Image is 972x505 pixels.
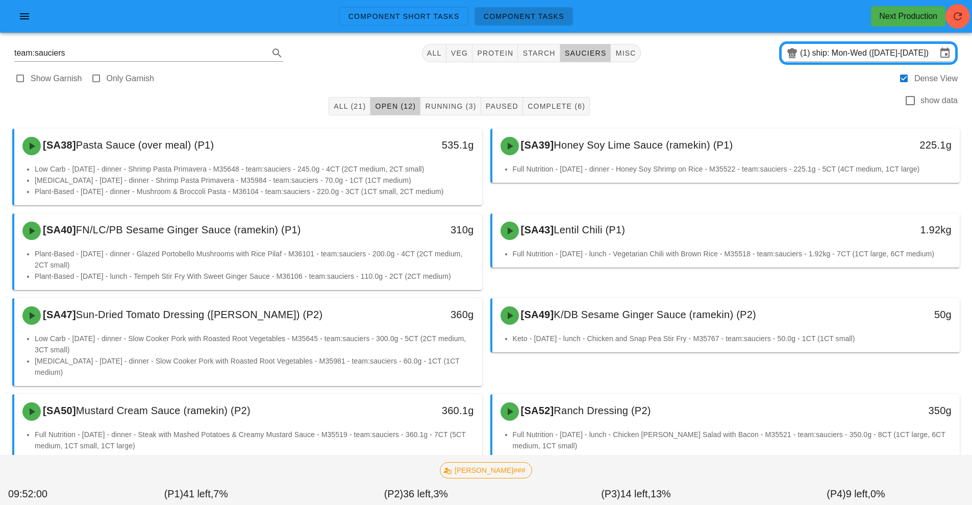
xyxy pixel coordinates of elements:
[35,333,474,355] li: Low Carb - [DATE] - dinner - Slow Cooker Pork with Roasted Root Vegetables - M35645 - team:saucie...
[347,12,459,20] span: Component Short Tasks
[920,95,958,106] label: show data
[451,49,468,57] span: veg
[425,102,476,110] span: Running (3)
[446,463,526,478] span: [PERSON_NAME]###
[6,485,86,504] div: 09:52:00
[513,429,952,451] li: Full Nutrition - [DATE] - lunch - Chicken [PERSON_NAME] Salad with Bacon - M35521 - team:sauciers...
[475,7,573,26] a: Component Tasks
[554,405,651,416] span: Ranch Dressing (P2)
[879,10,937,22] div: Next Production
[472,44,518,62] button: protein
[35,355,474,378] li: [MEDICAL_DATA] - [DATE] - dinner - Slow Cooker Pork with Roasted Root Vegetables - M35981 - team:...
[554,309,756,320] span: K/DB Sesame Ginger Sauce (ramekin) (P2)
[35,271,474,282] li: Plant-Based - [DATE] - lunch - Tempeh Stir Fry With Sweet Ginger Sauce - M36106 - team:sauciers -...
[513,163,952,175] li: Full Nutrition - [DATE] - dinner - Honey Soy Shrimp on Rice - M35522 - team:sauciers - 225.1g - 5...
[35,186,474,197] li: Plant-Based - [DATE] - dinner - Mushroom & Broccoli Pasta - M36104 - team:sauciers - 220.0g - 3CT...
[41,309,76,320] span: [SA47]
[620,488,651,499] span: 14 left,
[35,248,474,271] li: Plant-Based - [DATE] - dinner - Glazed Portobello Mushrooms with Rice Pilaf - M36101 - team:sauci...
[375,102,416,110] span: Open (12)
[522,49,555,57] span: starch
[427,49,442,57] span: All
[333,102,366,110] span: All (21)
[848,137,952,153] div: 225.1g
[485,102,518,110] span: Paused
[76,309,323,320] span: Sun-Dried Tomato Dressing ([PERSON_NAME]) (P2)
[560,44,611,62] button: sauciers
[523,97,590,115] button: Complete (6)
[800,48,812,58] div: (1)
[86,485,306,504] div: (P1) 7%
[370,402,473,419] div: 360.1g
[329,97,370,115] button: All (21)
[564,49,607,57] span: sauciers
[403,488,433,499] span: 36 left,
[846,488,870,499] span: 9 left,
[422,44,446,62] button: All
[519,139,554,151] span: [SA39]
[35,163,474,175] li: Low Carb - [DATE] - dinner - Shrimp Pasta Primavera - M35648 - team:sauciers - 245.0g - 4CT (2CT ...
[107,74,154,84] label: Only Garnish
[848,402,952,419] div: 350g
[446,44,473,62] button: veg
[76,224,301,235] span: FN/LC/PB Sesame Ginger Sauce (ramekin) (P1)
[513,248,952,259] li: Full Nutrition - [DATE] - lunch - Vegetarian Chili with Brown Rice - M35518 - team:sauciers - 1.9...
[513,333,952,344] li: Keto - [DATE] - lunch - Chicken and Snap Pea Stir Fry - M35767 - team:sauciers - 50.0g - 1CT (1CT...
[420,97,481,115] button: Running (3)
[615,49,636,57] span: misc
[477,49,513,57] span: protein
[41,139,76,151] span: [SA38]
[914,74,958,84] label: Dense View
[527,102,585,110] span: Complete (6)
[35,429,474,451] li: Full Nutrition - [DATE] - dinner - Steak with Mashed Potatoes & Creamy Mustard Sauce - M35519 - t...
[41,405,76,416] span: [SA50]
[746,485,966,504] div: (P4) 0%
[339,7,468,26] a: Component Short Tasks
[848,306,952,323] div: 50g
[519,224,554,235] span: [SA43]
[370,137,473,153] div: 535.1g
[483,12,564,20] span: Component Tasks
[526,485,746,504] div: (P3) 13%
[611,44,640,62] button: misc
[481,97,523,115] button: Paused
[306,485,526,504] div: (P2) 3%
[31,74,82,84] label: Show Garnish
[554,224,625,235] span: Lentil Chili (P1)
[41,224,76,235] span: [SA40]
[183,488,213,499] span: 41 left,
[76,405,251,416] span: Mustard Cream Sauce (ramekin) (P2)
[370,222,473,238] div: 310g
[848,222,952,238] div: 1.92kg
[370,97,420,115] button: Open (12)
[554,139,733,151] span: Honey Soy Lime Sauce (ramekin) (P1)
[519,405,554,416] span: [SA52]
[519,309,554,320] span: [SA49]
[76,139,214,151] span: Pasta Sauce (over meal) (P1)
[35,175,474,186] li: [MEDICAL_DATA] - [DATE] - dinner - Shrimp Pasta Primavera - M35984 - team:sauciers - 70.0g - 1CT ...
[518,44,560,62] button: starch
[370,306,473,323] div: 360g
